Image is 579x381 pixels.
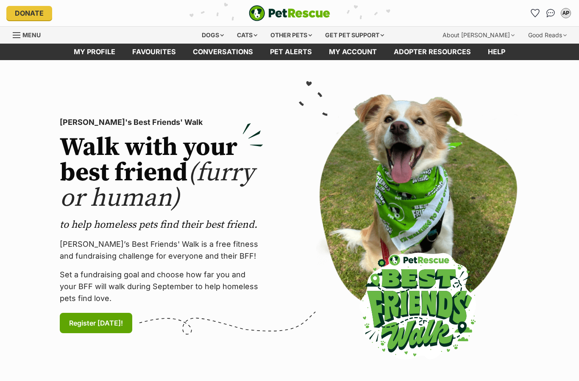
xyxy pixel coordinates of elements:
p: to help homeless pets find their best friend. [60,218,263,232]
div: About [PERSON_NAME] [437,27,521,44]
p: Set a fundraising goal and choose how far you and your BFF will walk during September to help hom... [60,269,263,304]
ul: Account quick links [529,6,573,20]
span: (furry or human) [60,157,254,214]
a: Menu [13,27,47,42]
a: PetRescue [249,5,330,21]
a: Favourites [529,6,542,20]
span: Register [DATE]! [69,318,123,328]
div: Dogs [196,27,230,44]
a: Pet alerts [262,44,320,60]
a: Help [479,44,514,60]
img: logo-e224e6f780fb5917bec1dbf3a21bbac754714ae5b6737aabdf751b685950b380.svg [249,5,330,21]
div: Get pet support [319,27,390,44]
a: Favourites [124,44,184,60]
a: Donate [6,6,52,20]
a: Adopter resources [385,44,479,60]
div: Cats [231,27,263,44]
button: My account [559,6,573,20]
a: My profile [65,44,124,60]
div: Other pets [264,27,318,44]
img: chat-41dd97257d64d25036548639549fe6c8038ab92f7586957e7f3b1b290dea8141.svg [546,9,555,17]
p: [PERSON_NAME]’s Best Friends' Walk is a free fitness and fundraising challenge for everyone and t... [60,238,263,262]
a: conversations [184,44,262,60]
span: Menu [22,31,41,39]
div: Good Reads [522,27,573,44]
a: Register [DATE]! [60,313,132,333]
a: My account [320,44,385,60]
a: Conversations [544,6,557,20]
h2: Walk with your best friend [60,135,263,211]
div: AP [562,9,570,17]
p: [PERSON_NAME]'s Best Friends' Walk [60,116,263,128]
